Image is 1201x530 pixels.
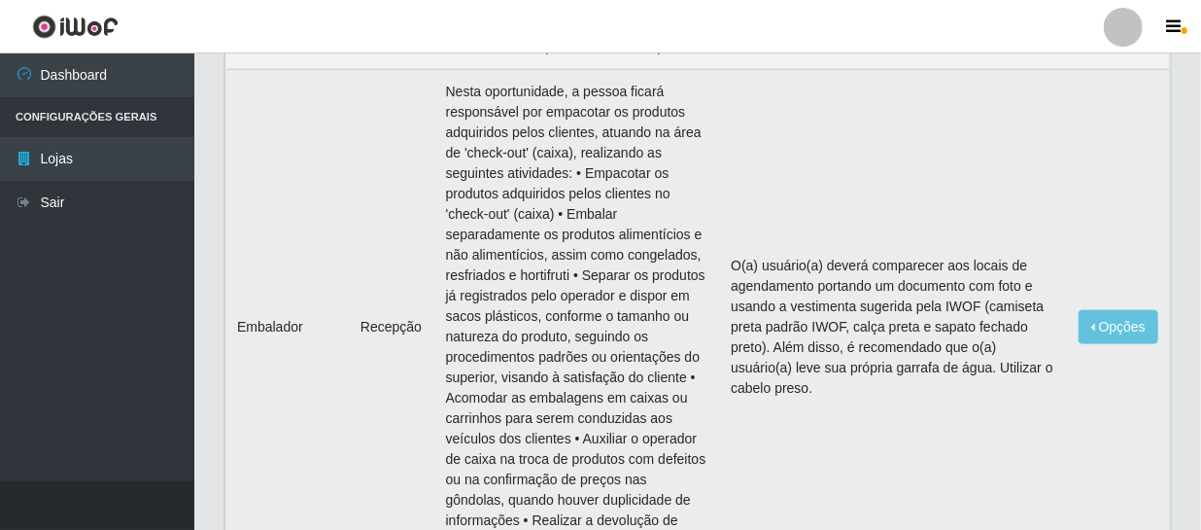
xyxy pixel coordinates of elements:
button: Opções [1079,310,1158,344]
img: CoreUI Logo [32,15,119,39]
